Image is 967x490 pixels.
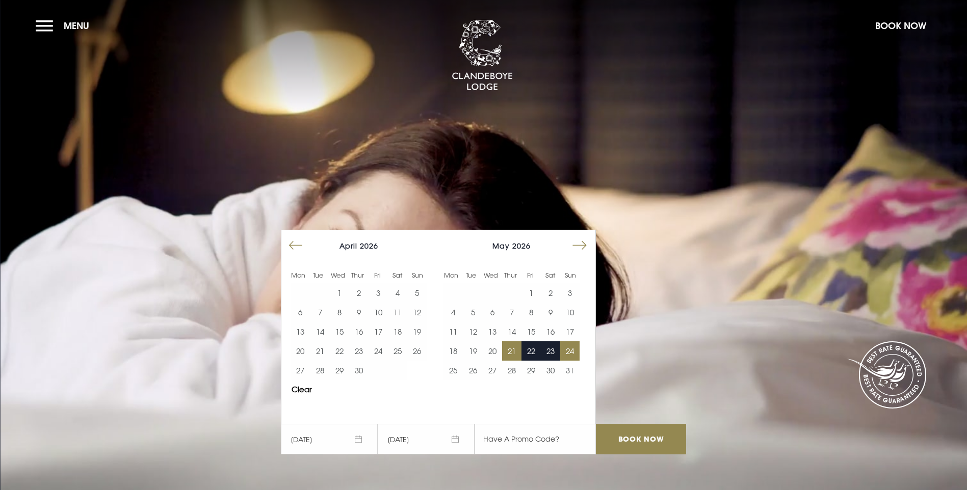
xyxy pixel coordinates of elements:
[349,341,369,361] button: 23
[369,283,388,303] td: Choose Friday, April 3, 2026 as your end date.
[291,322,310,341] td: Choose Monday, April 13, 2026 as your end date.
[388,341,407,361] td: Choose Saturday, April 25, 2026 as your end date.
[339,241,357,250] span: April
[502,322,521,341] button: 14
[330,303,349,322] button: 8
[541,283,560,303] button: 2
[407,322,427,341] button: 19
[310,322,329,341] button: 14
[291,303,310,322] button: 6
[483,303,502,322] button: 6
[483,361,502,380] button: 27
[463,341,482,361] button: 19
[291,322,310,341] button: 13
[349,303,369,322] td: Choose Thursday, April 9, 2026 as your end date.
[369,341,388,361] button: 24
[502,303,521,322] button: 7
[310,341,329,361] td: Choose Tuesday, April 21, 2026 as your end date.
[521,361,541,380] button: 29
[463,303,482,322] button: 5
[369,283,388,303] button: 3
[443,322,463,341] td: Choose Monday, May 11, 2026 as your end date.
[349,283,369,303] td: Choose Thursday, April 2, 2026 as your end date.
[369,303,388,322] td: Choose Friday, April 10, 2026 as your end date.
[330,283,349,303] button: 1
[521,322,541,341] button: 15
[521,341,541,361] td: Choose Friday, May 22, 2026 as your end date.
[349,322,369,341] button: 16
[291,341,310,361] td: Choose Monday, April 20, 2026 as your end date.
[560,283,580,303] td: Choose Sunday, May 3, 2026 as your end date.
[388,341,407,361] button: 25
[330,322,349,341] td: Choose Wednesday, April 15, 2026 as your end date.
[541,303,560,322] button: 9
[36,15,94,37] button: Menu
[502,341,521,361] button: 21
[502,322,521,341] td: Choose Thursday, May 14, 2026 as your end date.
[64,20,89,32] span: Menu
[463,361,482,380] td: Choose Tuesday, May 26, 2026 as your end date.
[541,361,560,380] td: Choose Saturday, May 30, 2026 as your end date.
[310,322,329,341] td: Choose Tuesday, April 14, 2026 as your end date.
[541,341,560,361] td: Choose Saturday, May 23, 2026 as your end date.
[475,424,596,454] input: Have A Promo Code?
[443,361,463,380] button: 25
[310,303,329,322] button: 7
[310,361,329,380] td: Choose Tuesday, April 28, 2026 as your end date.
[463,303,482,322] td: Choose Tuesday, May 5, 2026 as your end date.
[349,361,369,380] td: Choose Thursday, April 30, 2026 as your end date.
[560,303,580,322] button: 10
[541,341,560,361] button: 23
[388,283,407,303] td: Choose Saturday, April 4, 2026 as your end date.
[349,322,369,341] td: Choose Thursday, April 16, 2026 as your end date.
[443,303,463,322] button: 4
[541,322,560,341] td: Choose Saturday, May 16, 2026 as your end date.
[407,283,427,303] button: 5
[512,241,531,250] span: 2026
[502,361,521,380] td: Choose Thursday, May 28, 2026 as your end date.
[330,283,349,303] td: Choose Wednesday, April 1, 2026 as your end date.
[560,303,580,322] td: Choose Sunday, May 10, 2026 as your end date.
[349,341,369,361] td: Choose Thursday, April 23, 2026 as your end date.
[349,303,369,322] button: 9
[388,283,407,303] button: 4
[492,241,510,250] span: May
[521,322,541,341] td: Choose Friday, May 15, 2026 as your end date.
[407,283,427,303] td: Choose Sunday, April 5, 2026 as your end date.
[388,322,407,341] td: Choose Saturday, April 18, 2026 as your end date.
[541,303,560,322] td: Choose Saturday, May 9, 2026 as your end date.
[330,341,349,361] td: Choose Wednesday, April 22, 2026 as your end date.
[407,303,427,322] td: Choose Sunday, April 12, 2026 as your end date.
[369,303,388,322] button: 10
[388,303,407,322] td: Choose Saturday, April 11, 2026 as your end date.
[560,322,580,341] td: Choose Sunday, May 17, 2026 as your end date.
[541,283,560,303] td: Choose Saturday, May 2, 2026 as your end date.
[369,341,388,361] td: Choose Friday, April 24, 2026 as your end date.
[521,341,541,361] button: 22
[502,303,521,322] td: Choose Thursday, May 7, 2026 as your end date.
[378,424,475,454] span: [DATE]
[330,341,349,361] button: 22
[521,361,541,380] td: Choose Friday, May 29, 2026 as your end date.
[452,20,513,91] img: Clandeboye Lodge
[463,322,482,341] td: Choose Tuesday, May 12, 2026 as your end date.
[360,241,378,250] span: 2026
[443,322,463,341] button: 11
[541,361,560,380] button: 30
[443,341,463,361] td: Choose Monday, May 18, 2026 as your end date.
[330,361,349,380] button: 29
[286,236,305,255] button: Move backward to switch to the previous month.
[483,361,502,380] td: Choose Wednesday, May 27, 2026 as your end date.
[369,322,388,341] td: Choose Friday, April 17, 2026 as your end date.
[463,361,482,380] button: 26
[443,361,463,380] td: Choose Monday, May 25, 2026 as your end date.
[483,303,502,322] td: Choose Wednesday, May 6, 2026 as your end date.
[310,303,329,322] td: Choose Tuesday, April 7, 2026 as your end date.
[560,283,580,303] button: 3
[349,283,369,303] button: 2
[443,341,463,361] button: 18
[443,303,463,322] td: Choose Monday, May 4, 2026 as your end date.
[521,303,541,322] button: 8
[483,322,502,341] td: Choose Wednesday, May 13, 2026 as your end date.
[281,424,378,454] span: [DATE]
